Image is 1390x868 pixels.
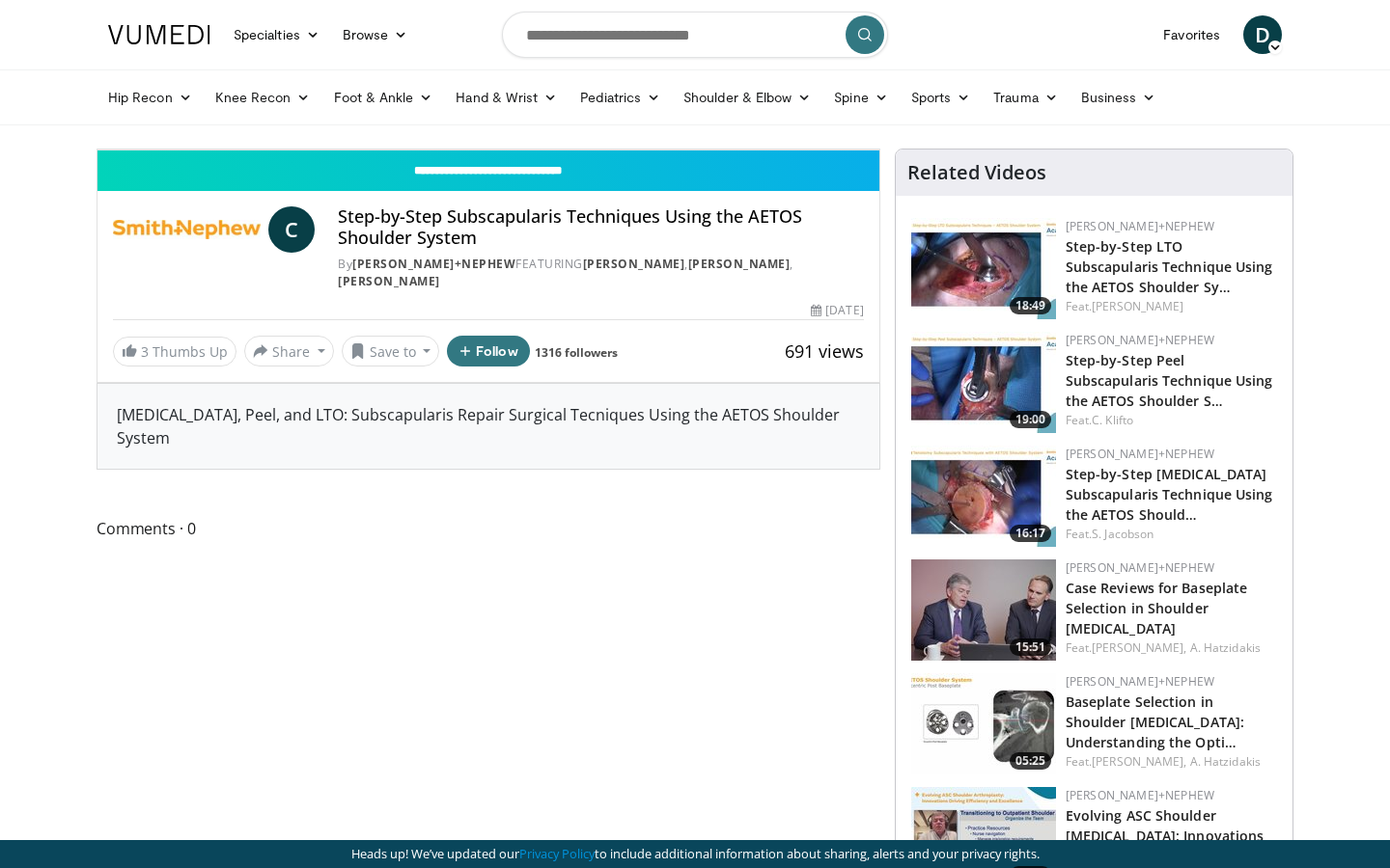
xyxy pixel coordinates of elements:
[1092,639,1186,656] a: [PERSON_NAME],
[583,256,685,272] a: [PERSON_NAME]
[569,78,672,117] a: Pediatrics
[338,256,863,290] div: By FEATURING , ,
[1066,692,1244,751] a: Baseplate Selection in Shoulder [MEDICAL_DATA]: Understanding the Opti…
[911,332,1056,433] img: b20f33db-e2ef-4fba-9ed7-2022b8b6c9a2.150x105_q85_crop-smart_upscale.jpg
[1152,15,1232,54] a: Favorites
[141,342,149,361] span: 3
[1066,351,1273,410] a: Step-by-Step Peel Subscapularis Technique Using the AETOS Shoulder S…
[1066,673,1214,690] a: [PERSON_NAME]+Nephew
[911,218,1056,319] img: 5fb50d2e-094e-471e-87f5-37e6246062e2.150x105_q85_crop-smart_upscale.jpg
[1092,412,1133,428] a: C. Klifto
[811,302,863,319] div: [DATE]
[338,206,863,248] h4: Step-by-Step Subscapularis Techniques Using the AETOS Shoulder System
[1010,297,1051,314] span: 18:49
[97,384,879,469] div: [MEDICAL_DATA], Peel, and LTO: Subscapularis Repair Surgical Tecniques Using the AETOS Shoulder S...
[1092,753,1186,770] a: [PERSON_NAME],
[1010,411,1051,428] span: 19:00
[911,673,1056,774] img: 4b15b7a9-a58b-4518-b73d-b60939e2e08b.150x105_q85_crop-smart_upscale.jpg
[1092,526,1154,542] a: S. Jacobson
[1010,638,1051,656] span: 15:51
[785,339,864,363] span: 691 views
[688,256,791,272] a: [PERSON_NAME]
[1066,218,1214,234] a: [PERSON_NAME]+Nephew
[447,336,530,366] button: Follow
[1190,639,1261,656] a: A. Hatzidakis
[1066,526,1277,543] div: Feat.
[97,149,879,150] video-js: Video Player
[900,78,983,117] a: Sports
[1066,465,1273,524] a: Step-by-Step [MEDICAL_DATA] Subscapularis Technique Using the AETOS Should…
[1066,412,1277,429] div: Feat.
[1066,237,1273,296] a: Step-by-Step LTO Subscapularis Technique Using the AETOS Shoulder Sy…
[352,256,515,272] a: [PERSON_NAME]+Nephew
[1066,639,1277,657] div: Feat.
[97,516,880,541] span: Comments 0
[1066,753,1277,771] div: Feat.
[672,78,822,117] a: Shoulder & Elbow
[911,559,1056,661] img: f00e741d-fb3a-4d21-89eb-19e7839cb837.150x105_q85_crop-smart_upscale.jpg
[322,78,445,117] a: Foot & Ankle
[911,559,1056,661] a: 15:51
[1190,753,1261,770] a: A. Hatzidakis
[244,336,334,366] button: Share
[911,332,1056,433] a: 19:00
[911,218,1056,319] a: 18:49
[907,161,1046,184] h4: Related Videos
[204,78,322,117] a: Knee Recon
[1092,298,1183,314] a: [PERSON_NAME]
[222,15,331,54] a: Specialties
[268,206,315,253] a: C
[1066,298,1277,315] div: Feat.
[1010,752,1051,770] span: 05:25
[1243,15,1282,54] a: D
[1066,787,1214,803] a: [PERSON_NAME]+Nephew
[822,78,899,117] a: Spine
[1066,446,1214,462] a: [PERSON_NAME]+Nephew
[1066,806,1265,865] a: Evolving ASC Shoulder [MEDICAL_DATA]: Innovations Driving Efficiency a…
[444,78,569,117] a: Hand & Wrist
[519,845,595,862] a: Privacy Policy
[911,446,1056,547] a: 16:17
[108,25,210,44] img: VuMedi Logo
[113,337,236,366] a: 3 Thumbs Up
[1070,78,1168,117] a: Business
[338,273,440,289] a: [PERSON_NAME]
[911,673,1056,774] a: 05:25
[1010,525,1051,542] span: 16:17
[331,15,420,54] a: Browse
[1066,579,1248,637] a: Case Reviews for Baseplate Selection in Shoulder [MEDICAL_DATA]
[342,336,440,366] button: Save to
[911,446,1056,547] img: ca45cbb5-4e2d-4a89-993c-d0571e41d102.150x105_q85_crop-smart_upscale.jpg
[1066,559,1214,576] a: [PERSON_NAME]+Nephew
[97,78,204,117] a: Hip Recon
[535,344,618,361] a: 1316 followers
[1066,332,1214,348] a: [PERSON_NAME]+Nephew
[502,12,888,58] input: Search topics, interventions
[982,78,1070,117] a: Trauma
[113,206,261,253] img: Smith+Nephew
